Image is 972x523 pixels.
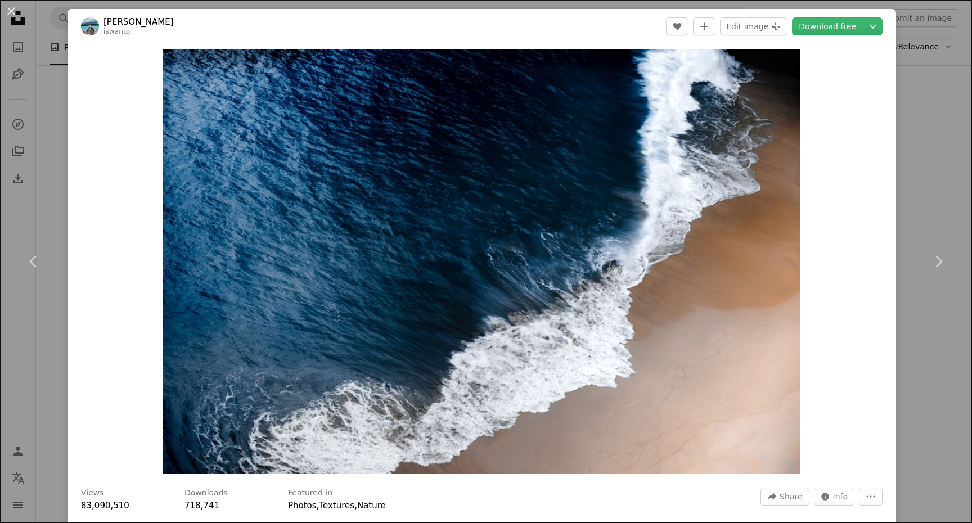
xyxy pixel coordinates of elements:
span: Info [833,488,848,505]
a: Download free [792,17,863,35]
h3: Downloads [184,488,228,499]
span: 83,090,510 [81,501,129,511]
span: , [317,501,319,511]
button: Edit image [720,17,787,35]
button: Zoom in on this image [163,49,800,474]
button: Stats about this image [814,488,855,506]
button: Like [666,17,688,35]
span: 718,741 [184,501,219,511]
button: More Actions [859,488,883,506]
a: iswanto [103,28,130,35]
h3: Views [81,488,104,499]
button: Share this image [760,488,809,506]
h3: Featured in [288,488,332,499]
a: Photos [288,501,317,511]
span: , [354,501,357,511]
a: Textures [319,501,354,511]
button: Add to Collection [693,17,715,35]
span: Share [780,488,802,505]
button: Choose download size [863,17,883,35]
a: Next [904,208,972,315]
a: Nature [357,501,386,511]
a: [PERSON_NAME] [103,16,174,28]
img: aerial photography of seashore [163,49,800,474]
img: Go to Iswanto Arif's profile [81,17,99,35]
